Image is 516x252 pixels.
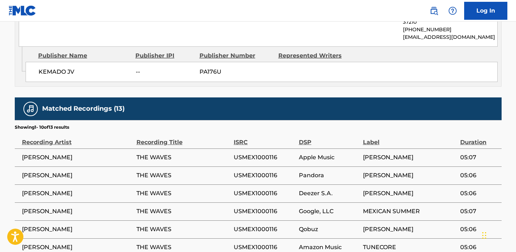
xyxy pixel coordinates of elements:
iframe: Chat Widget [480,217,516,252]
a: Log In [464,2,507,20]
span: [PERSON_NAME] [22,189,133,198]
span: [PERSON_NAME] [363,225,457,234]
div: Help [445,4,460,18]
span: 05:06 [460,171,498,180]
span: THE WAVES [136,207,230,216]
div: Publisher IPI [135,51,194,60]
div: ISRC [234,130,295,147]
span: PA176U [199,68,273,76]
a: Public Search [427,4,441,18]
span: [PERSON_NAME] [22,171,133,180]
span: Google, LLC [299,207,359,216]
div: Represented Writers [278,51,352,60]
div: Label [363,130,457,147]
div: Recording Title [136,130,230,147]
p: Showing 1 - 10 of 13 results [15,124,69,130]
span: [PERSON_NAME] [22,207,133,216]
div: Duration [460,130,498,147]
span: TUNECORE [363,243,457,252]
span: MEXICAN SUMMER [363,207,457,216]
span: THE WAVES [136,243,230,252]
div: Drag [482,225,486,246]
span: Apple Music [299,153,359,162]
img: help [448,6,457,15]
span: 05:07 [460,207,498,216]
span: [PERSON_NAME] [363,171,457,180]
h5: Matched Recordings (13) [42,105,125,113]
img: Matched Recordings [26,105,35,113]
span: 05:06 [460,243,498,252]
span: THE WAVES [136,171,230,180]
div: Publisher Number [199,51,273,60]
span: [PERSON_NAME] [363,189,457,198]
span: THE WAVES [136,189,230,198]
span: THE WAVES [136,225,230,234]
div: DSP [299,130,359,147]
span: THE WAVES [136,153,230,162]
span: -- [136,68,194,76]
span: [PERSON_NAME] [363,153,457,162]
span: Qobuz [299,225,359,234]
span: KEMADO JV [39,68,130,76]
div: Publisher Name [38,51,130,60]
span: 05:06 [460,189,498,198]
span: USMEX1000116 [234,225,295,234]
span: [PERSON_NAME] [22,153,133,162]
span: USMEX1000116 [234,171,295,180]
span: USMEX1000116 [234,207,295,216]
span: USMEX1000116 [234,189,295,198]
span: 05:07 [460,153,498,162]
img: search [430,6,438,15]
span: USMEX1000116 [234,153,295,162]
img: MLC Logo [9,5,36,16]
span: Pandora [299,171,359,180]
p: [PHONE_NUMBER] [403,26,497,33]
div: Recording Artist [22,130,133,147]
span: [PERSON_NAME] [22,243,133,252]
span: Deezer S.A. [299,189,359,198]
p: [EMAIL_ADDRESS][DOMAIN_NAME] [403,33,497,41]
span: 05:06 [460,225,498,234]
span: [PERSON_NAME] [22,225,133,234]
span: USMEX1000116 [234,243,295,252]
span: Amazon Music [299,243,359,252]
